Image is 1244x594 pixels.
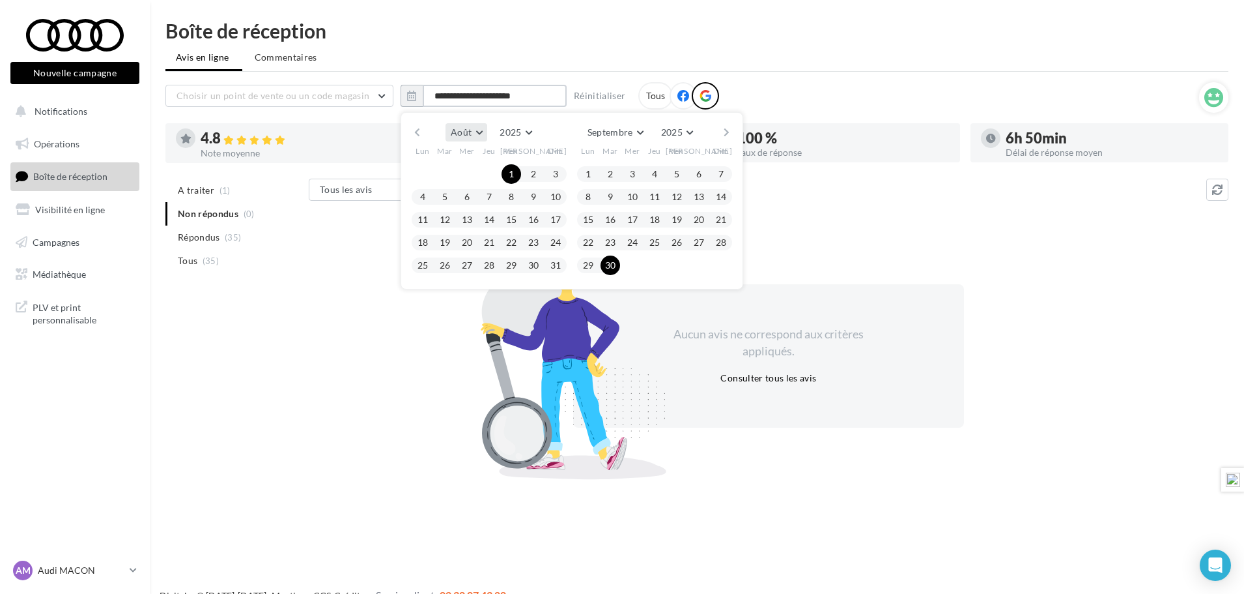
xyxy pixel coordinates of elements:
button: 24 [623,233,642,252]
a: Visibilité en ligne [8,196,142,224]
div: 100 % [737,131,950,145]
span: Dim [713,145,729,156]
button: 18 [645,210,664,230]
div: Taux de réponse [737,148,950,157]
button: 9 [524,187,543,207]
span: Mar [602,145,618,156]
button: Consulter tous les avis [715,370,821,386]
button: 17 [546,210,565,230]
span: Dim [548,145,563,156]
span: Choisir un point de vente ou un code magasin [177,90,369,101]
button: 22 [502,233,521,252]
span: Jeu [648,145,661,156]
button: 3 [546,164,565,184]
button: 25 [645,233,664,252]
a: AM Audi MACON [10,558,139,583]
button: 27 [457,256,477,275]
button: 14 [479,210,499,230]
a: PLV et print personnalisable [8,293,142,332]
button: 13 [457,210,477,230]
button: 9 [601,187,620,207]
button: 1 [502,164,521,184]
button: 19 [667,210,686,230]
button: 11 [645,187,664,207]
button: Septembre [582,123,649,141]
span: A traiter [178,184,214,197]
button: 21 [711,210,731,230]
div: 6h 50min [1006,131,1218,145]
button: 15 [578,210,598,230]
button: 21 [479,233,499,252]
span: PLV et print personnalisable [33,299,134,327]
span: Mar [437,145,453,156]
span: Août [451,126,472,138]
a: Campagnes [8,229,142,256]
div: 4.8 [201,131,413,146]
button: 16 [601,210,620,230]
span: AM [16,564,31,577]
span: Jeu [483,145,496,156]
span: Répondus [178,231,220,244]
button: 8 [578,187,598,207]
button: 29 [578,256,598,275]
button: Tous les avis [309,179,439,201]
button: 19 [435,233,455,252]
button: Nouvelle campagne [10,62,139,84]
button: 23 [601,233,620,252]
span: (35) [203,256,219,266]
button: 11 [413,210,432,230]
button: 4 [413,187,432,207]
span: Commentaires [255,51,317,64]
a: Boîte de réception [8,162,142,190]
button: 26 [435,256,455,275]
button: 20 [457,233,477,252]
button: 2 [601,164,620,184]
button: 5 [667,164,686,184]
div: Aucun avis ne correspond aux critères appliqués. [657,326,881,359]
button: 1 [578,164,598,184]
button: Choisir un point de vente ou un code magasin [165,85,393,107]
span: [PERSON_NAME] [500,145,567,156]
button: 8 [502,187,521,207]
button: 10 [623,187,642,207]
button: 12 [435,210,455,230]
button: Réinitialiser [569,88,631,104]
div: Boîte de réception [165,21,1228,40]
button: 6 [689,164,709,184]
button: 22 [578,233,598,252]
button: 23 [524,233,543,252]
button: 26 [667,233,686,252]
span: Campagnes [33,236,79,247]
a: Médiathèque [8,261,142,288]
button: 28 [479,256,499,275]
span: 2025 [661,126,683,138]
button: 31 [546,256,565,275]
button: 20 [689,210,709,230]
span: (1) [219,185,231,196]
span: Médiathèque [33,269,86,280]
button: 7 [479,187,499,207]
button: 17 [623,210,642,230]
button: 18 [413,233,432,252]
button: 3 [623,164,642,184]
button: 2025 [656,123,698,141]
button: 4 [645,164,664,184]
p: Audi MACON [38,564,124,577]
button: 13 [689,187,709,207]
button: 7 [711,164,731,184]
span: Septembre [587,126,633,138]
button: 30 [524,256,543,275]
button: 15 [502,210,521,230]
button: 30 [601,256,620,275]
span: Mer [625,145,640,156]
button: 29 [502,256,521,275]
button: 25 [413,256,432,275]
span: Tous les avis [320,184,373,195]
span: Boîte de réception [33,171,107,182]
div: Note moyenne [201,149,413,158]
span: (35) [225,232,241,243]
button: 28 [711,233,731,252]
button: 10 [546,187,565,207]
button: 12 [667,187,686,207]
span: Tous [178,254,197,267]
